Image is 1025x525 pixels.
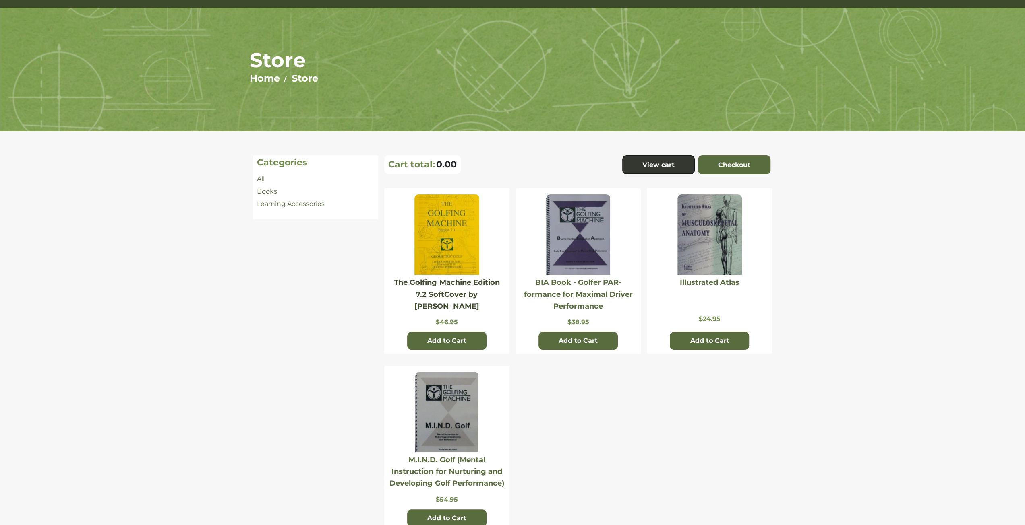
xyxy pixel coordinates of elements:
[698,155,770,175] a: Checkout
[292,72,318,84] a: Store
[394,278,499,311] a: The Golfing Machine Edition 7.2 SoftCover by [PERSON_NAME]
[407,332,487,350] button: Add to Cart
[414,194,479,275] img: The Golfing Machine Edition 7.2 SoftCover by Homer Kelley
[388,496,505,503] p: $54.95
[389,455,504,488] a: M.I.N.D. Golf (Mental Instruction for Nurturing and Developing Golf Performance)
[651,315,768,323] p: $24.95
[257,200,325,208] a: Learning Accessories
[257,187,277,195] a: Books
[622,155,695,175] a: View cart
[546,194,610,275] img: BIA Book - Golfer PAR-formance for Maximal Driver Performance
[538,332,618,350] button: Add to Cart
[524,278,633,311] a: BIA Book - Golfer PAR-formance for Maximal Driver Performance
[520,318,637,326] p: $38.95
[257,157,374,168] h4: Categories
[677,194,742,275] img: Illustrated Atlas
[250,48,775,72] h1: Store
[388,159,435,170] p: Cart total:
[670,332,749,350] button: Add to Cart
[388,318,505,326] p: $46.95
[680,278,739,287] a: Illustrated Atlas
[436,159,457,170] span: 0.00
[415,372,478,452] img: Website-photo-MIND.jpg
[250,72,280,84] a: Home
[257,175,265,183] a: All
